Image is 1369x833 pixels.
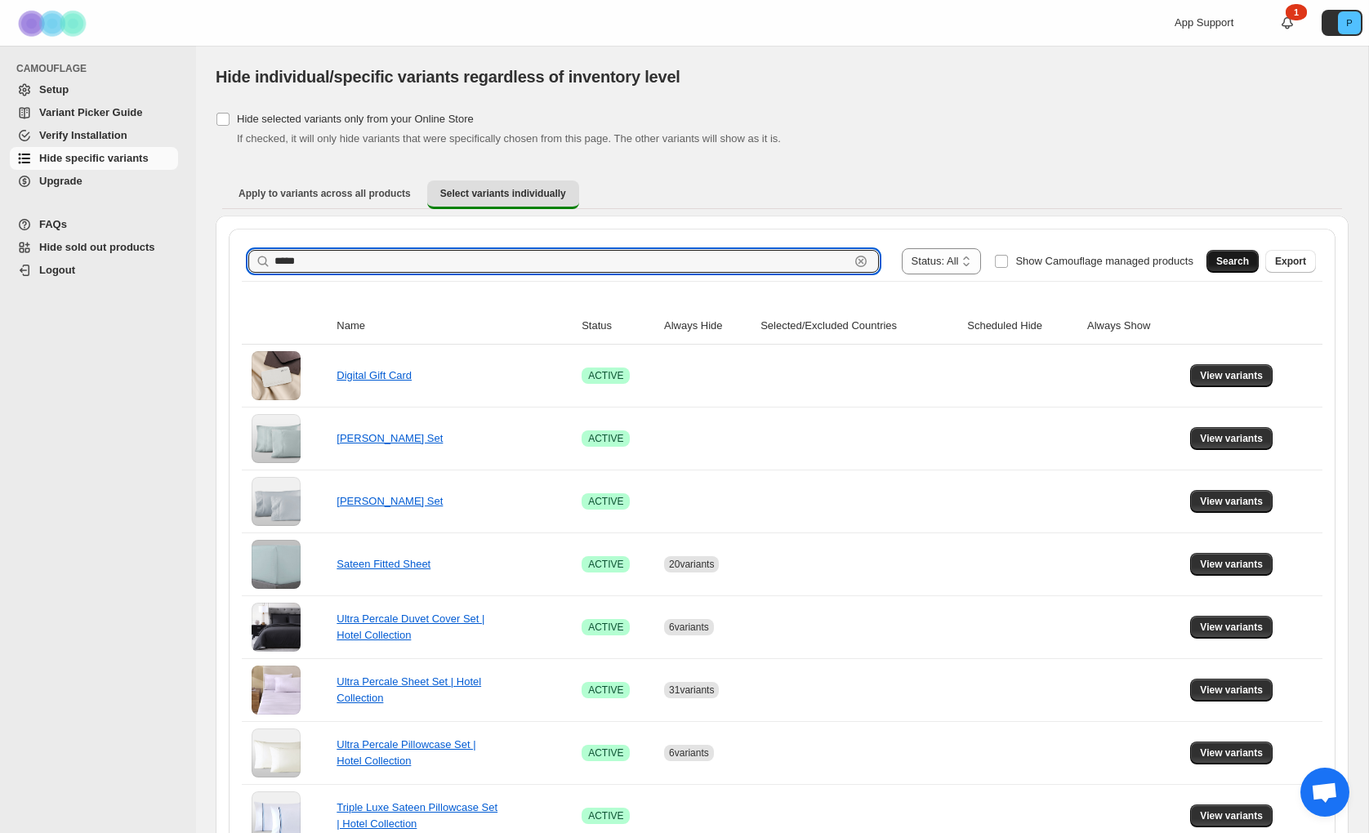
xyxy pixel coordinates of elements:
[10,213,178,236] a: FAQs
[1190,742,1273,764] button: View variants
[669,559,714,570] span: 20 variants
[659,308,756,345] th: Always Hide
[39,83,69,96] span: Setup
[588,621,623,634] span: ACTIVE
[337,558,430,570] a: Sateen Fitted Sheet
[1190,616,1273,639] button: View variants
[756,308,962,345] th: Selected/Excluded Countries
[10,101,178,124] a: Variant Picker Guide
[252,728,301,777] img: Ultra Percale Pillowcase Set | Hotel Collection
[669,747,709,759] span: 6 variants
[39,264,75,276] span: Logout
[337,738,475,767] a: Ultra Percale Pillowcase Set | Hotel Collection
[1300,768,1349,817] a: Open chat
[252,540,301,589] img: Sateen Fitted Sheet
[239,187,411,200] span: Apply to variants across all products
[1175,16,1233,29] span: App Support
[588,746,623,759] span: ACTIVE
[216,68,680,86] span: Hide individual/specific variants regardless of inventory level
[39,175,82,187] span: Upgrade
[1286,4,1307,20] div: 1
[39,241,155,253] span: Hide sold out products
[1206,250,1259,273] button: Search
[1322,10,1362,36] button: Avatar with initials P
[1190,490,1273,513] button: View variants
[39,129,127,141] span: Verify Installation
[1279,15,1295,31] a: 1
[1200,558,1263,571] span: View variants
[237,113,474,125] span: Hide selected variants only from your Online Store
[10,259,178,282] a: Logout
[252,477,301,526] img: Ariane Pillowcase Set
[10,124,178,147] a: Verify Installation
[1200,621,1263,634] span: View variants
[13,1,95,46] img: Camouflage
[1200,495,1263,508] span: View variants
[1200,432,1263,445] span: View variants
[1265,250,1316,273] button: Export
[1275,255,1306,268] span: Export
[252,414,301,463] img: Yalda Pillowcase Set
[588,684,623,697] span: ACTIVE
[1338,11,1361,34] span: Avatar with initials P
[588,369,623,382] span: ACTIVE
[225,180,424,207] button: Apply to variants across all products
[588,432,623,445] span: ACTIVE
[1190,364,1273,387] button: View variants
[1190,804,1273,827] button: View variants
[440,187,566,200] span: Select variants individually
[10,236,178,259] a: Hide sold out products
[853,253,869,269] button: Clear
[1346,18,1352,28] text: P
[588,558,623,571] span: ACTIVE
[16,62,185,75] span: CAMOUFLAGE
[252,351,301,400] img: Digital Gift Card
[252,603,301,652] img: Ultra Percale Duvet Cover Set | Hotel Collection
[427,180,579,209] button: Select variants individually
[588,809,623,822] span: ACTIVE
[237,132,781,145] span: If checked, it will only hide variants that were specifically chosen from this page. The other va...
[1200,684,1263,697] span: View variants
[1200,369,1263,382] span: View variants
[1216,255,1249,268] span: Search
[332,308,577,345] th: Name
[337,675,481,704] a: Ultra Percale Sheet Set | Hotel Collection
[577,308,659,345] th: Status
[10,78,178,101] a: Setup
[1200,809,1263,822] span: View variants
[10,170,178,193] a: Upgrade
[39,152,149,164] span: Hide specific variants
[962,308,1082,345] th: Scheduled Hide
[669,621,709,633] span: 6 variants
[1200,746,1263,759] span: View variants
[1190,553,1273,576] button: View variants
[1082,308,1185,345] th: Always Show
[10,147,178,170] a: Hide specific variants
[337,495,443,507] a: [PERSON_NAME] Set
[1190,679,1273,702] button: View variants
[669,684,714,696] span: 31 variants
[588,495,623,508] span: ACTIVE
[1190,427,1273,450] button: View variants
[39,218,67,230] span: FAQs
[337,612,484,641] a: Ultra Percale Duvet Cover Set | Hotel Collection
[337,369,412,381] a: Digital Gift Card
[252,666,301,715] img: Ultra Percale Sheet Set | Hotel Collection
[39,106,142,118] span: Variant Picker Guide
[1015,255,1193,267] span: Show Camouflage managed products
[337,432,443,444] a: [PERSON_NAME] Set
[337,801,497,830] a: Triple Luxe Sateen Pillowcase Set | Hotel Collection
